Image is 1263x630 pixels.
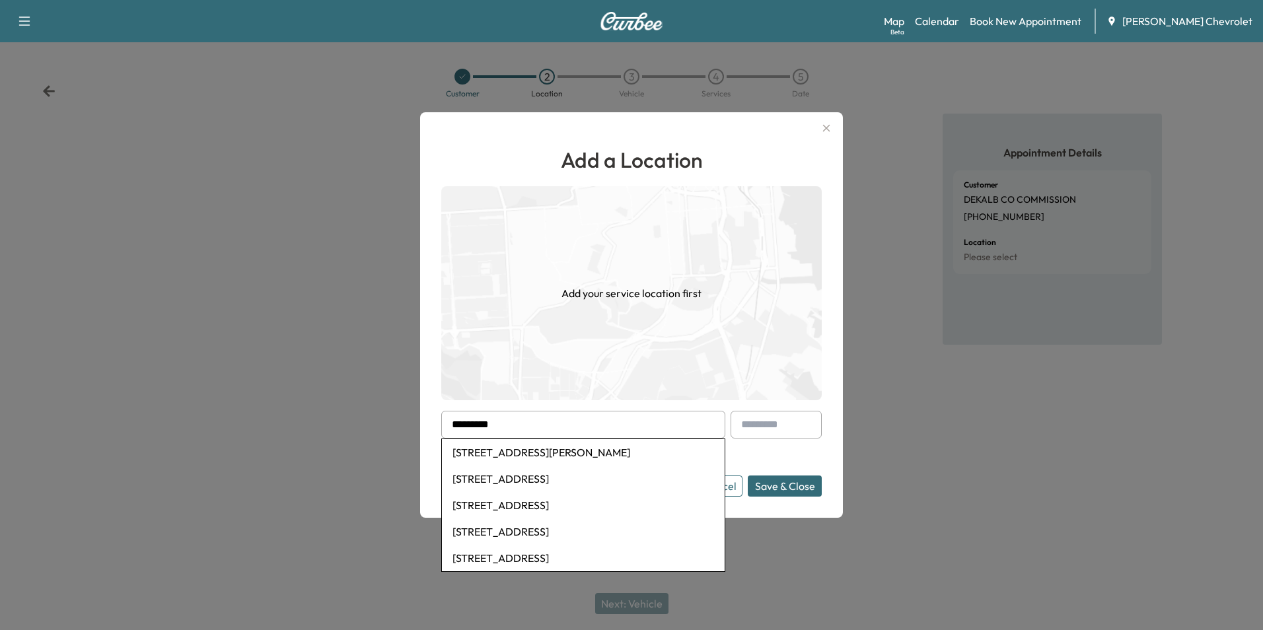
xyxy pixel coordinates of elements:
[890,27,904,37] div: Beta
[600,12,663,30] img: Curbee Logo
[442,439,725,466] li: [STREET_ADDRESS][PERSON_NAME]
[442,466,725,492] li: [STREET_ADDRESS]
[884,13,904,29] a: MapBeta
[970,13,1081,29] a: Book New Appointment
[441,186,822,400] img: empty-map-CL6vilOE.png
[442,492,725,518] li: [STREET_ADDRESS]
[561,285,702,301] h1: Add your service location first
[442,545,725,571] li: [STREET_ADDRESS]
[1122,13,1252,29] span: [PERSON_NAME] Chevrolet
[915,13,959,29] a: Calendar
[748,475,822,497] button: Save & Close
[442,518,725,545] li: [STREET_ADDRESS]
[441,144,822,176] h1: Add a Location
